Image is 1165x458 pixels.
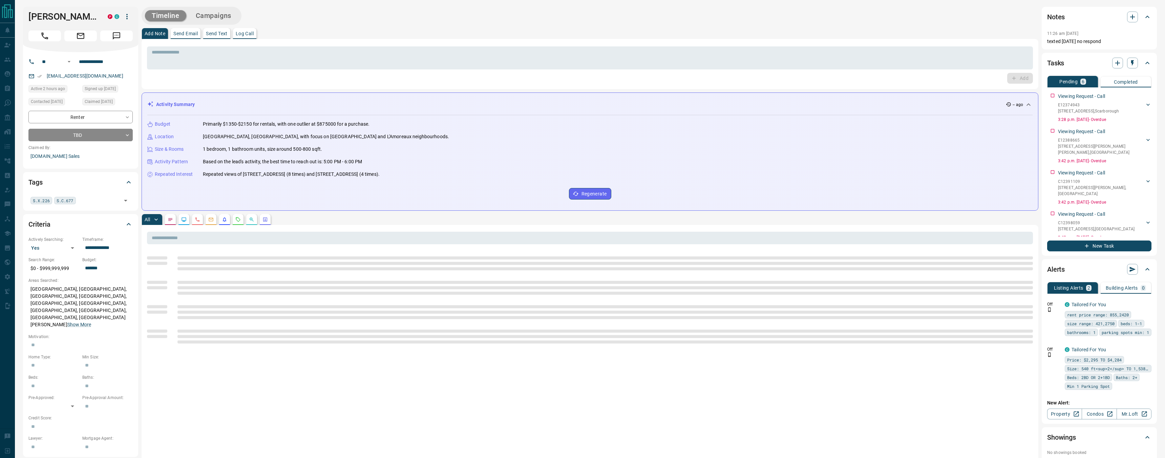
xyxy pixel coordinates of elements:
button: Show More [67,321,91,328]
p: [STREET_ADDRESS] , [GEOGRAPHIC_DATA] [1058,226,1135,232]
div: property.ca [108,14,112,19]
span: Baths: 2+ [1116,374,1137,381]
p: Claimed By: [28,145,133,151]
p: No showings booked [1047,450,1151,456]
p: Add Note [145,31,165,36]
button: Open [65,58,73,66]
div: condos.ca [1065,302,1069,307]
p: Mortgage Agent: [82,435,133,441]
button: New Task [1047,241,1151,251]
p: Based on the lead's activity, the best time to reach out is: 5:00 PM - 6:00 PM [203,158,362,165]
span: Signed up [DATE] [85,85,116,92]
div: Notes [1047,9,1151,25]
div: Thu Apr 25 2024 [82,98,133,107]
p: Pre-Approval Amount: [82,395,133,401]
svg: Emails [208,217,214,222]
p: Primarily $1350-$2150 for rentals, with one outlier at $875000 for a purchase. [203,121,369,128]
p: Areas Searched: [28,277,133,284]
div: Criteria [28,216,133,232]
p: Repeated views of [STREET_ADDRESS] (8 times) and [STREET_ADDRESS] (4 times). [203,171,380,178]
svg: Agent Actions [262,217,268,222]
p: [GEOGRAPHIC_DATA], [GEOGRAPHIC_DATA], [GEOGRAPHIC_DATA], [GEOGRAPHIC_DATA], [GEOGRAPHIC_DATA], [G... [28,284,133,330]
button: Campaigns [189,10,238,21]
p: Pre-Approved: [28,395,79,401]
span: Min 1 Parking Spot [1067,383,1110,390]
div: Tags [28,174,133,190]
p: Budget [155,121,170,128]
p: Search Range: [28,257,79,263]
p: C12398059 [1058,220,1135,226]
p: E12388665 [1058,137,1145,143]
p: Pending [1059,79,1078,84]
p: [DOMAIN_NAME] Sales [28,151,133,162]
a: [EMAIL_ADDRESS][DOMAIN_NAME] [47,73,123,79]
p: Viewing Request - Call [1058,169,1105,176]
div: C12391109[STREET_ADDRESS][PERSON_NAME],[GEOGRAPHIC_DATA] [1058,177,1151,198]
p: Send Text [206,31,228,36]
h2: Tasks [1047,58,1064,68]
span: Email [64,30,97,41]
h2: Tags [28,177,42,188]
div: E12388665[STREET_ADDRESS][PERSON_NAME][PERSON_NAME],[GEOGRAPHIC_DATA] [1058,136,1151,157]
span: Contacted [DATE] [31,98,63,105]
p: Repeated Interest [155,171,193,178]
button: Open [121,196,130,205]
svg: Calls [195,217,200,222]
p: Send Email [173,31,198,36]
a: Condos [1082,409,1117,419]
p: -- ago [1013,102,1023,108]
h2: Showings [1047,432,1076,443]
p: 3:42 p.m. [DATE] - Overdue [1058,158,1151,164]
p: Home Type: [28,354,79,360]
p: New Alert: [1047,399,1151,407]
button: Timeline [145,10,186,21]
svg: Lead Browsing Activity [181,217,187,222]
div: Showings [1047,429,1151,445]
p: Off [1047,301,1061,307]
span: Beds: 2BD OR 2+1BD [1067,374,1110,381]
span: Size: 540 ft<sup>2</sup> TO 1,538 ft<sup>2</sup> [1067,365,1149,372]
div: Activity Summary-- ago [147,98,1033,111]
p: Viewing Request - Call [1058,211,1105,218]
p: 0 [1142,286,1145,290]
p: Beds: [28,374,79,380]
svg: Push Notification Only [1047,307,1052,312]
p: 3:42 p.m. [DATE] - Overdue [1058,199,1151,205]
a: Property [1047,409,1082,419]
div: Thu Jan 04 2024 [28,98,79,107]
p: [STREET_ADDRESS] , Scarborough [1058,108,1119,114]
p: Listing Alerts [1054,286,1083,290]
p: 3:28 p.m. [DATE] - Overdue [1058,117,1151,123]
p: [STREET_ADDRESS][PERSON_NAME] , [GEOGRAPHIC_DATA] [1058,185,1145,197]
p: 3:42 p.m. [DATE] - Overdue [1058,234,1151,241]
p: Activity Summary [156,101,195,108]
p: Min Size: [82,354,133,360]
p: $0 - $999,999,999 [28,263,79,274]
span: S.C.677 [57,197,73,204]
div: TBD [28,129,133,141]
p: All [145,217,150,222]
p: Lawyer: [28,435,79,441]
p: [GEOGRAPHIC_DATA], [GEOGRAPHIC_DATA], with focus on [GEOGRAPHIC_DATA] and L'Amoreaux neighbourhoods. [203,133,449,140]
span: Message [100,30,133,41]
svg: Push Notification Only [1047,352,1052,357]
p: Motivation: [28,334,133,340]
h1: [PERSON_NAME] [28,11,98,22]
span: Price: $2,295 TO $4,284 [1067,356,1122,363]
div: Thu Mar 09 2023 [82,85,133,95]
p: Location [155,133,174,140]
svg: Email Verified [37,74,42,79]
p: 6 [1082,79,1084,84]
p: Size & Rooms [155,146,184,153]
p: Activity Pattern [155,158,188,165]
h2: Alerts [1047,264,1065,275]
p: Off [1047,346,1061,352]
h2: Notes [1047,12,1065,22]
span: rent price range: 855,2420 [1067,311,1129,318]
p: Building Alerts [1106,286,1138,290]
p: 11:26 am [DATE] [1047,31,1078,36]
div: Tasks [1047,55,1151,71]
span: parking spots min: 1 [1102,329,1149,336]
p: Baths: [82,374,133,380]
svg: Listing Alerts [222,217,227,222]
